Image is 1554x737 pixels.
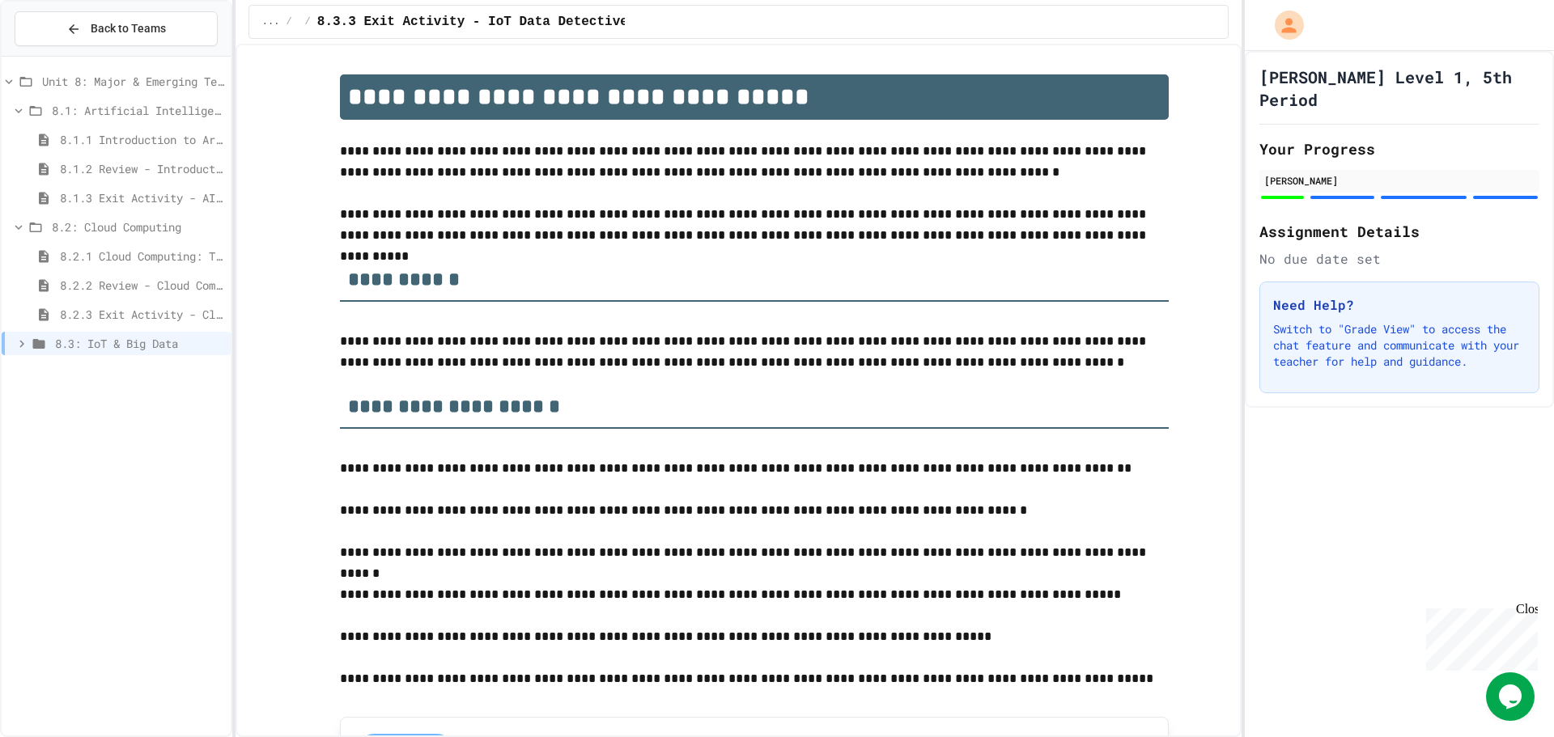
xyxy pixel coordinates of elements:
h3: Need Help? [1273,295,1526,315]
button: Back to Teams [15,11,218,46]
h2: Your Progress [1259,138,1539,160]
span: 8.2: Cloud Computing [52,218,224,235]
span: 8.1.1 Introduction to Artificial Intelligence [60,131,224,148]
span: ... [262,15,280,28]
h2: Assignment Details [1259,220,1539,243]
span: Back to Teams [91,20,166,37]
span: 8.3.3 Exit Activity - IoT Data Detective Challenge [317,12,706,32]
span: / [305,15,311,28]
span: 8.2.1 Cloud Computing: Transforming the Digital World [60,248,224,265]
span: 8.3: IoT & Big Data [55,335,224,352]
span: 8.2.2 Review - Cloud Computing [60,277,224,294]
div: No due date set [1259,249,1539,269]
iframe: chat widget [1486,672,1538,721]
span: 8.2.3 Exit Activity - Cloud Service Detective [60,306,224,323]
span: / [286,15,291,28]
div: My Account [1258,6,1308,44]
span: 8.1: Artificial Intelligence Basics [52,102,224,119]
div: [PERSON_NAME] [1264,173,1535,188]
span: 8.1.2 Review - Introduction to Artificial Intelligence [60,160,224,177]
iframe: chat widget [1420,602,1538,671]
p: Switch to "Grade View" to access the chat feature and communicate with your teacher for help and ... [1273,321,1526,370]
span: Unit 8: Major & Emerging Technologies [42,73,224,90]
h1: [PERSON_NAME] Level 1, 5th Period [1259,66,1539,111]
span: 8.1.3 Exit Activity - AI Detective [60,189,224,206]
div: Chat with us now!Close [6,6,112,103]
